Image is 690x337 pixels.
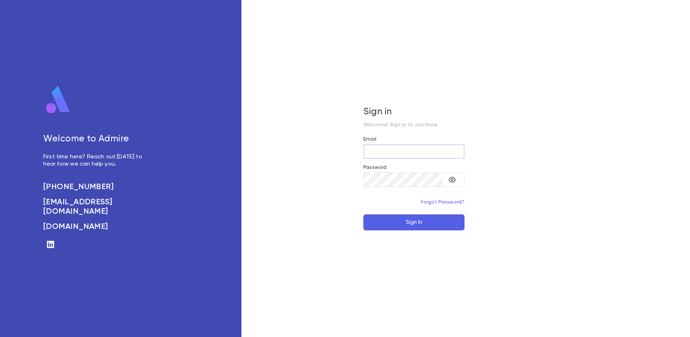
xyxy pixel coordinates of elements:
a: Forgot Password? [421,200,465,205]
h5: Sign in [363,107,464,118]
h5: Welcome to Admire [43,134,150,145]
a: [EMAIL_ADDRESS][DOMAIN_NAME] [43,197,150,216]
button: toggle password visibility [445,172,459,187]
a: [DOMAIN_NAME] [43,222,150,231]
p: First time here? Reach out [DATE] to hear how we can help you. [43,153,150,168]
button: Sign In [363,214,464,230]
p: Welcome! Sign in to continue. [363,122,464,128]
img: logo [43,85,73,114]
label: Password [363,165,387,170]
a: [PHONE_NUMBER] [43,182,150,192]
label: Email [363,136,376,142]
